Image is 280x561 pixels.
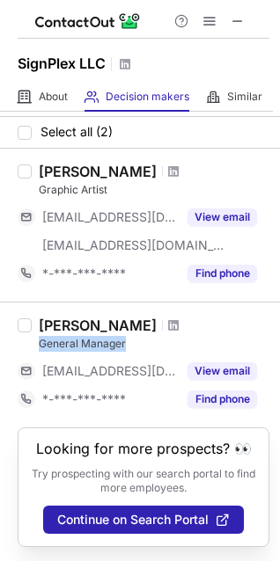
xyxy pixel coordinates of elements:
[35,11,141,32] img: ContactOut v5.3.10
[227,90,262,104] span: Similar
[31,467,256,495] p: Try prospecting with our search portal to find more employees.
[39,317,157,334] div: [PERSON_NAME]
[42,363,177,379] span: [EMAIL_ADDRESS][DOMAIN_NAME]
[41,125,113,139] span: Select all (2)
[36,441,252,456] header: Looking for more prospects? 👀
[18,53,106,74] h1: SignPlex LLC
[188,390,257,408] button: Reveal Button
[39,336,269,352] div: General Manager
[39,163,157,180] div: [PERSON_NAME]
[42,209,177,225] span: [EMAIL_ADDRESS][DOMAIN_NAME]
[39,182,269,198] div: Graphic Artist
[42,237,225,253] span: [EMAIL_ADDRESS][DOMAIN_NAME]
[106,90,189,104] span: Decision makers
[188,265,257,282] button: Reveal Button
[57,513,209,527] span: Continue on Search Portal
[39,90,68,104] span: About
[188,362,257,380] button: Reveal Button
[43,506,244,534] button: Continue on Search Portal
[188,208,257,226] button: Reveal Button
